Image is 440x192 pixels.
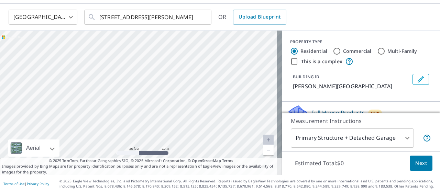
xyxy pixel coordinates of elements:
[3,182,49,186] p: |
[293,82,410,90] p: [PERSON_NAME][GEOGRAPHIC_DATA]
[311,109,365,117] p: Full House Products
[291,128,414,148] div: Primary Structure + Detached Garage
[300,48,327,55] label: Residential
[410,156,432,171] button: Next
[3,181,25,186] a: Terms of Use
[291,117,431,125] p: Measurement Instructions
[263,135,274,145] a: Current Level 20, Zoom In Disabled
[49,158,233,164] span: © 2025 TomTom, Earthstar Geographics SIO, © 2025 Microsoft Corporation, ©
[24,139,43,157] div: Aerial
[412,74,429,85] button: Edit building 1
[415,159,427,168] span: Next
[99,8,197,27] input: Search by address or latitude-longitude
[9,8,77,27] div: [GEOGRAPHIC_DATA]
[263,145,274,155] a: Current Level 20, Zoom Out
[293,74,319,80] p: BUILDING ID
[222,158,233,163] a: Terms
[290,39,432,45] div: PROPERTY TYPE
[192,158,221,163] a: OpenStreetMap
[218,10,286,25] div: OR
[27,181,49,186] a: Privacy Policy
[287,104,434,124] div: Full House ProductsNew
[371,110,379,116] span: New
[301,58,342,65] label: This is a complex
[387,48,417,55] label: Multi-Family
[343,48,372,55] label: Commercial
[423,134,431,142] span: Your report will include the primary structure and a detached garage if one exists.
[289,156,349,171] p: Estimated Total: $0
[239,13,280,21] span: Upload Blueprint
[8,139,59,157] div: Aerial
[233,10,286,25] a: Upload Blueprint
[59,179,437,189] p: © 2025 Eagle View Technologies, Inc. and Pictometry International Corp. All Rights Reserved. Repo...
